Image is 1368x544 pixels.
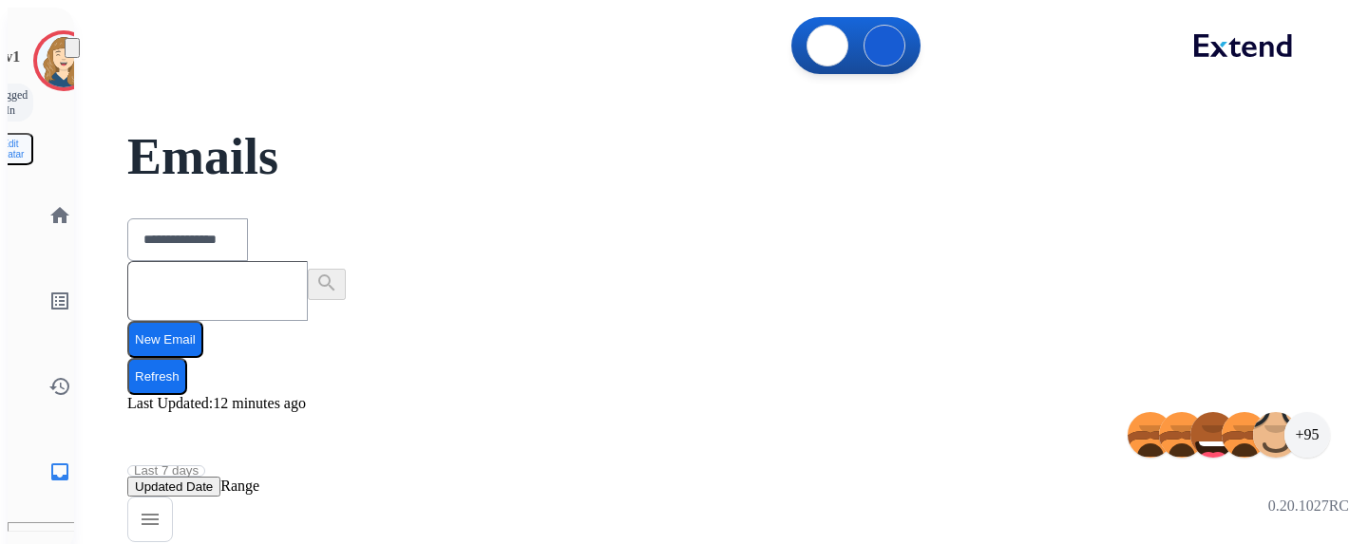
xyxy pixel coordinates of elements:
[48,460,71,483] mat-icon: inbox
[134,467,199,475] span: Last 7 days
[213,395,306,411] span: 12 minutes ago
[127,358,187,395] button: Refresh
[127,477,220,497] button: Updated Date
[48,375,71,398] mat-icon: history
[1268,495,1349,517] p: 0.20.1027RC
[315,272,338,294] mat-icon: search
[48,290,71,312] mat-icon: list_alt
[139,508,161,531] mat-icon: menu
[1284,412,1330,458] div: +95
[127,478,259,494] span: Range
[127,321,203,358] button: New Email
[48,204,71,227] mat-icon: home
[127,465,205,477] button: Last 7 days
[37,34,90,87] img: avatar
[127,395,213,411] span: Last Updated:
[127,138,1330,176] h2: Emails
